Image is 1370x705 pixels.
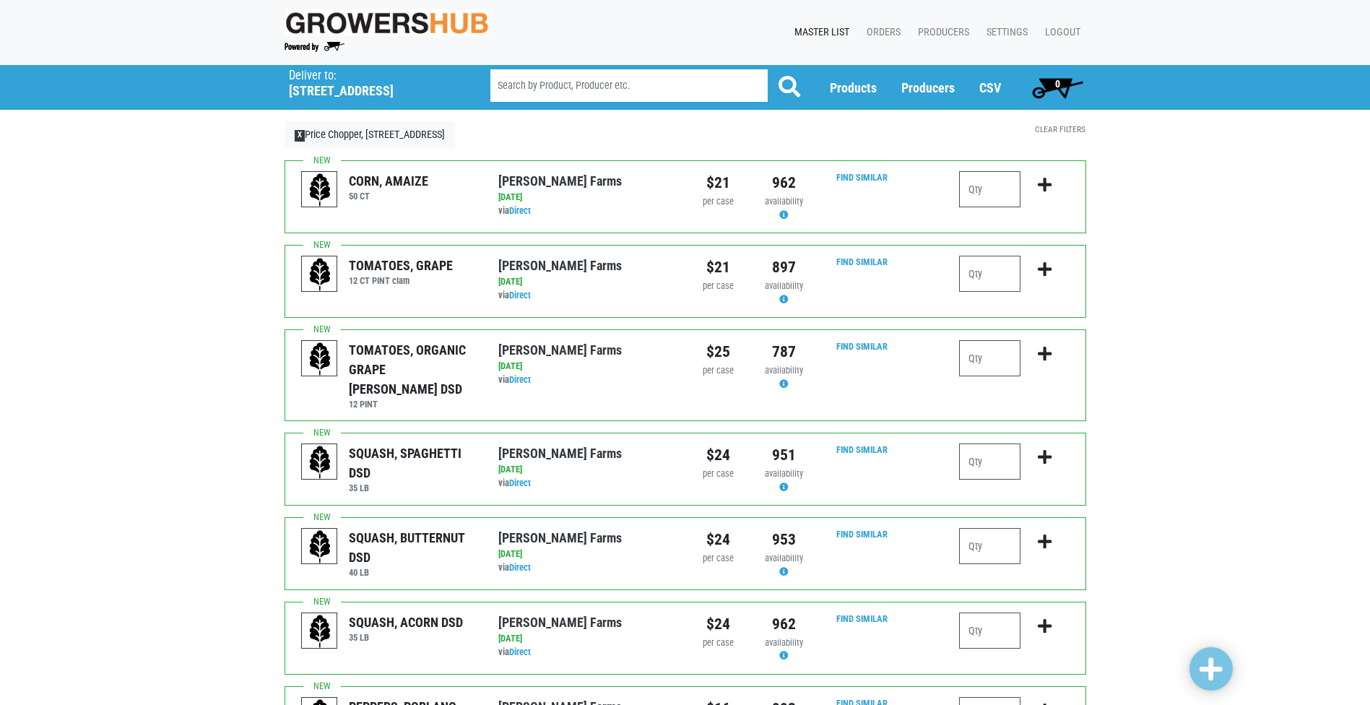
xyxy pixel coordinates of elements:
div: per case [696,636,740,650]
a: Direct [509,205,531,216]
div: 897 [762,256,806,279]
div: CORN, AMAIZE [349,171,428,191]
a: [PERSON_NAME] Farms [498,258,622,273]
a: Clear Filters [1035,124,1085,134]
a: Direct [509,374,531,385]
span: availability [765,468,803,479]
a: Direct [509,646,531,657]
span: availability [765,196,803,207]
a: [PERSON_NAME] Farms [498,446,622,461]
img: placeholder-variety-43d6402dacf2d531de610a020419775a.svg [302,256,338,293]
span: Price Chopper, Erie Boulevard, #172 (2515 Erie Blvd E, Syracuse, NY 13224, USA) [289,65,464,99]
div: 962 [762,171,806,194]
div: $24 [696,613,740,636]
input: Qty [959,340,1020,376]
div: SQUASH, SPAGHETTI DSD [349,444,477,483]
h6: 12 CT PINT clam [349,275,453,286]
div: 951 [762,444,806,467]
div: $21 [696,171,740,194]
input: Search by Product, Producer etc. [490,69,768,102]
span: availability [765,365,803,376]
div: via [498,373,674,387]
div: per case [696,195,740,209]
div: 787 [762,340,806,363]
a: Direct [509,562,531,573]
div: per case [696,364,740,378]
a: Find Similar [836,444,888,455]
div: SQUASH, BUTTERNUT DSD [349,528,477,567]
img: Powered by Big Wheelbarrow [285,42,344,52]
img: placeholder-variety-43d6402dacf2d531de610a020419775a.svg [302,172,338,208]
h6: 35 LB [349,632,463,643]
div: $24 [696,444,740,467]
div: via [498,561,674,575]
input: Qty [959,613,1020,649]
span: X [295,130,305,142]
div: [DATE] [498,463,674,477]
span: availability [765,280,803,291]
div: [DATE] [498,191,674,204]
div: via [498,204,674,218]
div: per case [696,552,740,566]
span: availability [765,553,803,563]
a: Logout [1033,19,1086,46]
a: XPrice Chopper, [STREET_ADDRESS] [285,121,456,149]
h6: 12 PINT [349,399,477,410]
h6: 40 LB [349,567,477,578]
a: Settings [975,19,1033,46]
a: 0 [1026,73,1090,102]
a: [PERSON_NAME] Farms [498,342,622,358]
div: 953 [762,528,806,551]
p: Deliver to: [289,69,454,83]
img: placeholder-variety-43d6402dacf2d531de610a020419775a.svg [302,613,338,649]
a: [PERSON_NAME] Farms [498,173,622,189]
div: 962 [762,613,806,636]
a: Find Similar [836,256,888,267]
div: [DATE] [498,275,674,289]
div: TOMATOES, GRAPE [349,256,453,275]
a: Find Similar [836,529,888,540]
a: Products [830,80,877,95]
h6: 50 CT [349,191,428,202]
div: via [498,646,674,659]
div: via [498,289,674,303]
div: [DATE] [498,632,674,646]
img: placeholder-variety-43d6402dacf2d531de610a020419775a.svg [302,444,338,480]
a: Direct [509,290,531,300]
input: Qty [959,171,1020,207]
input: Qty [959,528,1020,564]
div: TOMATOES, ORGANIC GRAPE [PERSON_NAME] DSD [349,340,477,399]
div: per case [696,467,740,481]
a: Direct [509,477,531,488]
a: [PERSON_NAME] Farms [498,530,622,545]
a: Orders [855,19,906,46]
div: [DATE] [498,360,674,373]
span: 0 [1055,78,1060,90]
img: placeholder-variety-43d6402dacf2d531de610a020419775a.svg [302,529,338,565]
div: $21 [696,256,740,279]
div: [DATE] [498,548,674,561]
div: SQUASH, ACORN DSD [349,613,463,632]
img: placeholder-variety-43d6402dacf2d531de610a020419775a.svg [302,341,338,377]
a: Master List [783,19,855,46]
input: Qty [959,444,1020,480]
a: CSV [979,80,1001,95]
a: Producers [906,19,975,46]
a: Producers [901,80,955,95]
div: $24 [696,528,740,551]
h6: 35 LB [349,483,477,493]
div: per case [696,280,740,293]
a: [PERSON_NAME] Farms [498,615,622,630]
a: Find Similar [836,341,888,352]
div: via [498,477,674,490]
a: Find Similar [836,172,888,183]
h5: [STREET_ADDRESS] [289,83,454,99]
input: Qty [959,256,1020,292]
img: original-fc7597fdc6adbb9d0e2ae620e786d1a2.jpg [285,9,490,36]
div: $25 [696,340,740,363]
a: Find Similar [836,613,888,624]
span: availability [765,637,803,648]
